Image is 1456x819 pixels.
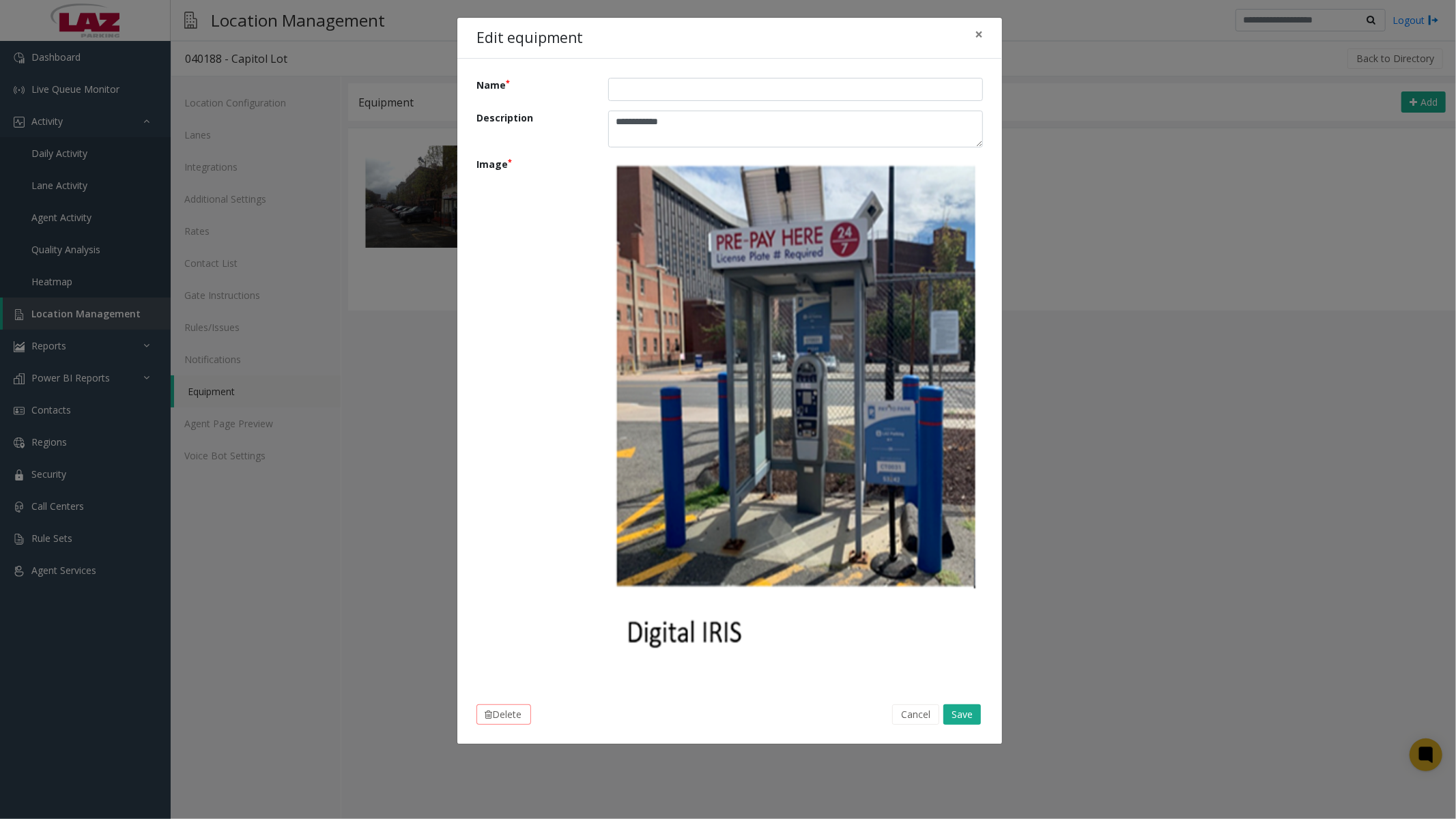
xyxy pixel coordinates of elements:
[476,27,583,49] h4: Edit equipment
[466,157,598,652] label: Image
[943,704,981,725] button: Save
[608,157,983,657] img: croppedImg
[975,25,983,44] span: ×
[466,78,598,96] label: Name
[892,704,939,725] button: Cancel
[466,111,598,143] label: Description
[965,18,993,51] button: Close
[476,704,531,725] button: Delete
